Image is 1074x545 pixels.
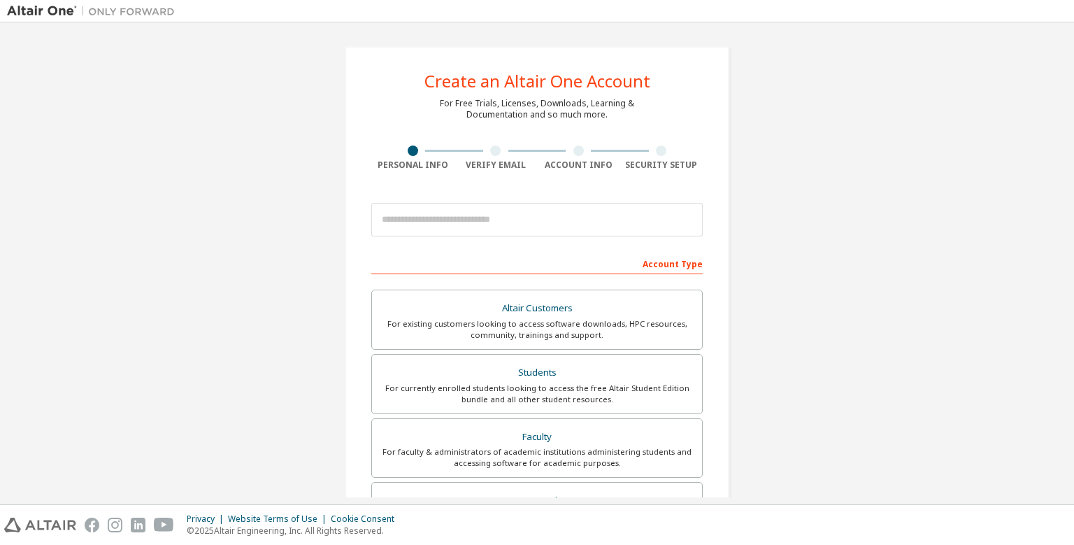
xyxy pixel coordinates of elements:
img: linkedin.svg [131,518,145,532]
div: Account Type [371,252,703,274]
div: Account Info [537,160,620,171]
div: For Free Trials, Licenses, Downloads, Learning & Documentation and so much more. [440,98,634,120]
div: For existing customers looking to access software downloads, HPC resources, community, trainings ... [380,318,694,341]
div: Altair Customers [380,299,694,318]
div: Faculty [380,427,694,447]
div: Verify Email [454,160,538,171]
img: facebook.svg [85,518,99,532]
div: Website Terms of Use [228,514,331,525]
div: Everyone else [380,491,694,511]
div: Create an Altair One Account [424,73,650,90]
div: Students [380,363,694,383]
img: altair_logo.svg [4,518,76,532]
div: Personal Info [371,160,454,171]
div: For currently enrolled students looking to access the free Altair Student Edition bundle and all ... [380,383,694,405]
img: instagram.svg [108,518,122,532]
div: Cookie Consent [331,514,403,525]
div: Security Setup [620,160,703,171]
img: youtube.svg [154,518,174,532]
div: Privacy [187,514,228,525]
div: For faculty & administrators of academic institutions administering students and accessing softwa... [380,446,694,469]
img: Altair One [7,4,182,18]
p: © 2025 Altair Engineering, Inc. All Rights Reserved. [187,525,403,537]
